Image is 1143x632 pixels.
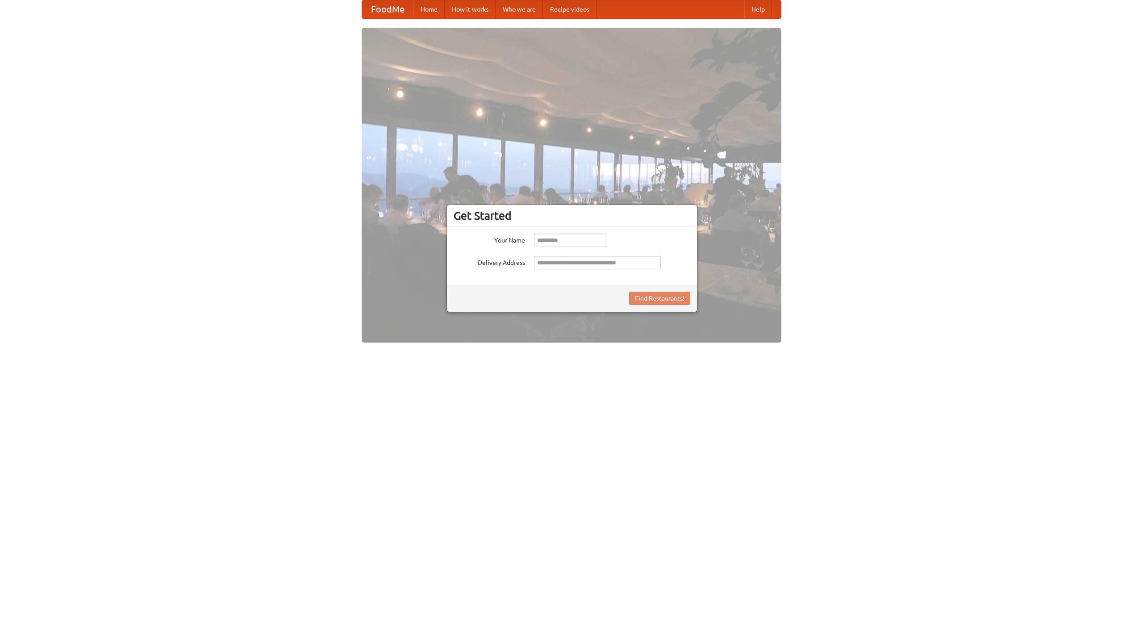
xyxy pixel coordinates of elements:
a: Home [413,0,445,18]
label: Delivery Address [454,256,525,267]
a: How it works [445,0,496,18]
button: Find Restaurants! [629,292,690,305]
a: Recipe videos [543,0,597,18]
a: Who we are [496,0,543,18]
a: Help [744,0,772,18]
a: FoodMe [362,0,413,18]
h3: Get Started [454,209,690,222]
label: Your Name [454,234,525,245]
